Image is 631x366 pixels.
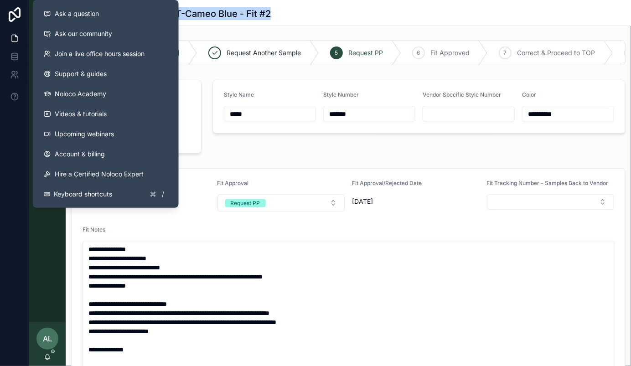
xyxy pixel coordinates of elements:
span: Color [522,91,536,98]
a: Support & guides [36,64,175,84]
span: Fit Notes [83,226,105,233]
button: Select Button [217,194,345,211]
div: scrollable content [29,36,66,322]
div: Request PP [231,199,260,207]
span: Request Another Sample [227,48,301,57]
span: Ask a question [55,9,99,18]
button: Hire a Certified Noloco Expert [36,164,175,184]
span: Style Number [323,91,359,98]
span: Fit Approval/Rejected Date [352,180,422,186]
span: Request PP [348,48,383,57]
h1: Y24950T-Cameo Blue - Fit #2 [140,7,271,20]
a: Ask our community [36,24,175,44]
span: Correct & Proceed to TOP [517,48,595,57]
span: 5 [335,49,338,57]
span: Join a live office hours session [55,49,145,58]
span: AL [43,333,52,344]
span: Fit Approved [430,48,470,57]
button: Ask a question [36,4,175,24]
span: 6 [417,49,420,57]
a: Videos & tutorials [36,104,175,124]
button: Select Button [487,194,615,210]
span: Support & guides [55,69,107,78]
button: Keyboard shortcuts/ [36,184,175,204]
span: Videos & tutorials [55,109,107,119]
span: Account & billing [55,149,105,159]
span: Upcoming webinars [55,129,114,139]
a: Upcoming webinars [36,124,175,144]
span: Ask our community [55,29,112,38]
span: 7 [504,49,507,57]
span: Keyboard shortcuts [54,190,112,199]
span: / [160,191,167,198]
span: Fit Tracking Number - Samples Back to Vendor [487,180,609,186]
span: Style Name [224,91,254,98]
span: [DATE] [352,197,480,206]
span: Hire a Certified Noloco Expert [55,170,144,179]
span: Noloco Academy [55,89,106,98]
a: Noloco Academy [36,84,175,104]
span: Vendor Specific Style Number [423,91,501,98]
a: Join a live office hours session [36,44,175,64]
span: Fit Approval [217,180,249,186]
a: Account & billing [36,144,175,164]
